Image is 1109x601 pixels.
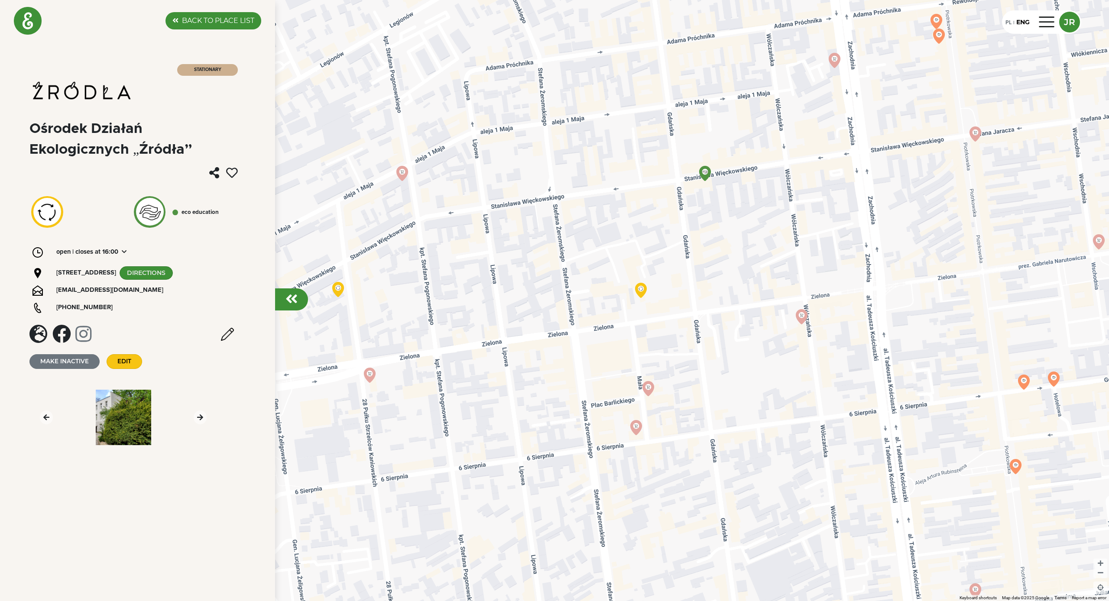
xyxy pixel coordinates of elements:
[107,354,142,369] div: Edit
[960,595,997,601] button: Keyboard shortcuts
[182,16,254,26] label: BACK TO PLACE LIST
[56,285,163,295] a: [EMAIL_ADDRESS][DOMAIN_NAME]
[32,247,43,258] img: icon-clock.svg
[29,122,192,157] div: Ośrodek Działań Ekologicznych „Źródła”
[29,354,100,369] div: MAKE INACTIVE
[32,285,43,296] img: icon-email.svg
[1012,19,1016,27] div: |
[194,68,221,72] span: STATIONARY
[1002,595,1049,600] span: Map data ©2025 Google
[1005,17,1012,27] div: PL
[33,200,61,224] img: 60f12c6eaf066959d3b70d1e
[56,247,71,257] span: Open
[1059,12,1080,32] button: JR
[32,303,43,313] img: icon-phone.svg
[56,269,116,276] span: [STREET_ADDRESS]
[96,390,151,445] img: 62a32c9b49a2dd17c5e86673
[182,208,219,217] div: ECO EDUCATION
[221,328,234,341] img: edit.png
[1016,18,1030,27] div: ENG
[72,247,101,257] span: | Closes at
[56,303,113,312] a: [PHONE_NUMBER]
[1072,595,1106,600] a: Report a map error
[136,198,164,225] img: 60f12d31af066959d3b70d29
[1054,595,1067,600] a: Terms (opens in new tab)
[14,7,42,35] img: logo_e.png
[32,268,43,278] img: icon-location.svg
[102,247,118,257] span: 16:00
[120,266,173,280] a: DIRECTIONS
